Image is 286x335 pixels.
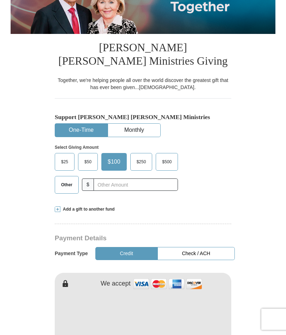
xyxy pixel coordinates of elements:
span: $250 [133,157,150,167]
button: Check / ACH [157,247,235,260]
span: Other [58,180,76,190]
span: $500 [159,157,175,167]
span: $50 [81,157,95,167]
div: Together, we're helping people all over the world discover the greatest gift that has ever been g... [55,77,231,91]
span: $25 [58,157,72,167]
h5: Support [PERSON_NAME] [PERSON_NAME] Ministries [55,114,231,121]
button: One-Time [55,124,107,137]
span: Add a gift to another fund [60,207,115,213]
button: Credit [95,247,158,260]
button: Monthly [108,124,160,137]
h1: [PERSON_NAME] [PERSON_NAME] Ministries Giving [55,34,231,77]
span: $ [82,179,94,191]
input: Other Amount [94,179,178,191]
h4: We accept [101,280,131,288]
img: credit cards accepted [132,277,203,292]
h5: Payment Type [55,251,88,257]
strong: Select Giving Amount [55,145,99,150]
h3: Payment Details [55,235,235,243]
span: $100 [104,157,124,167]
